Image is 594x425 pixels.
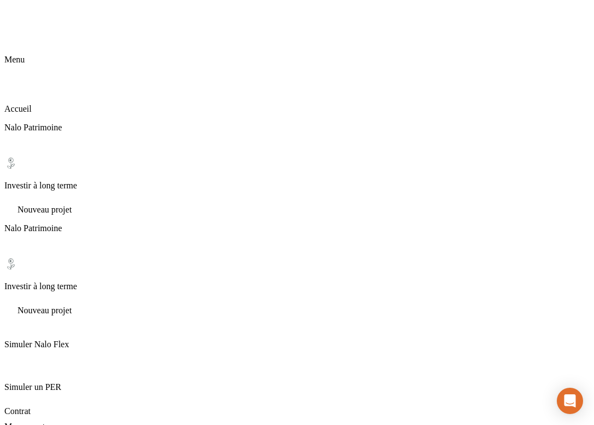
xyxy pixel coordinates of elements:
p: Nalo Patrimoine [4,123,590,133]
div: Simuler un PER [4,358,590,392]
p: Nalo Patrimoine [4,223,590,233]
span: Menu [4,55,25,64]
p: Simuler Nalo Flex [4,340,590,349]
p: Investir à long terme [4,181,590,191]
div: Ouvrir le Messenger Intercom [557,388,583,414]
div: Investir à long terme [4,257,590,291]
div: Investir à long terme [4,157,590,191]
span: Nouveau projet [18,205,72,214]
p: Simuler un PER [4,382,590,392]
div: Nouveau projet [4,300,590,315]
span: Contrat [4,406,31,416]
p: Investir à long terme [4,282,590,291]
div: Nouveau projet [4,199,590,215]
span: Nouveau projet [18,306,72,315]
p: Accueil [4,104,590,114]
div: Accueil [4,80,590,114]
div: Simuler Nalo Flex [4,315,590,349]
